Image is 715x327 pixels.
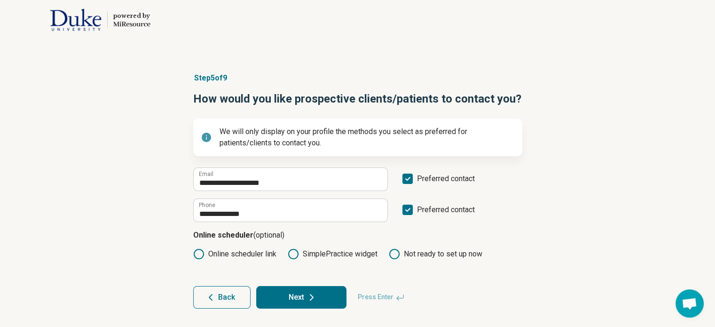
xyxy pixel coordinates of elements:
span: (optional) [253,231,284,239]
label: Online scheduler link [193,248,276,260]
label: Email [199,171,213,177]
label: SimplePractice widget [288,248,377,260]
div: Open chat [676,289,704,318]
label: Phone [199,202,215,208]
span: Press Enter [352,286,410,309]
h1: How would you like prospective clients/patients to contact you? [193,91,522,107]
button: Back [193,286,251,309]
p: Online scheduler [193,230,522,241]
span: Preferred contact [417,204,475,222]
img: Duke University [50,8,102,31]
p: Step 5 of 9 [193,72,522,84]
div: powered by [113,12,150,20]
button: Next [256,286,346,309]
span: Back [218,294,235,301]
span: Preferred contact [417,173,475,191]
a: Duke Universitypowered by [15,8,150,31]
label: Not ready to set up now [389,248,482,260]
p: We will only display on your profile the methods you select as preferred for patients/clients to ... [220,126,515,149]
